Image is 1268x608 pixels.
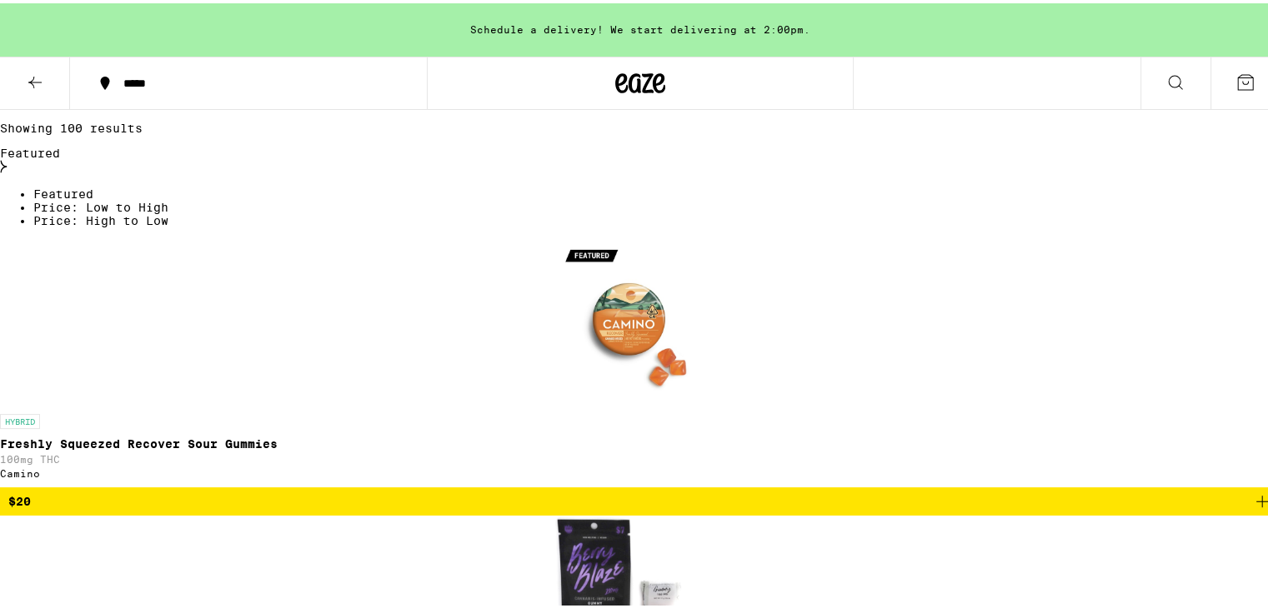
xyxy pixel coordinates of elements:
img: Camino - Freshly Squeezed Recover Sour Gummies [557,236,724,402]
span: Price: Low to High [33,197,168,211]
span: $20 [8,491,31,505]
span: Price: High to Low [33,211,168,224]
span: Featured [33,184,93,197]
